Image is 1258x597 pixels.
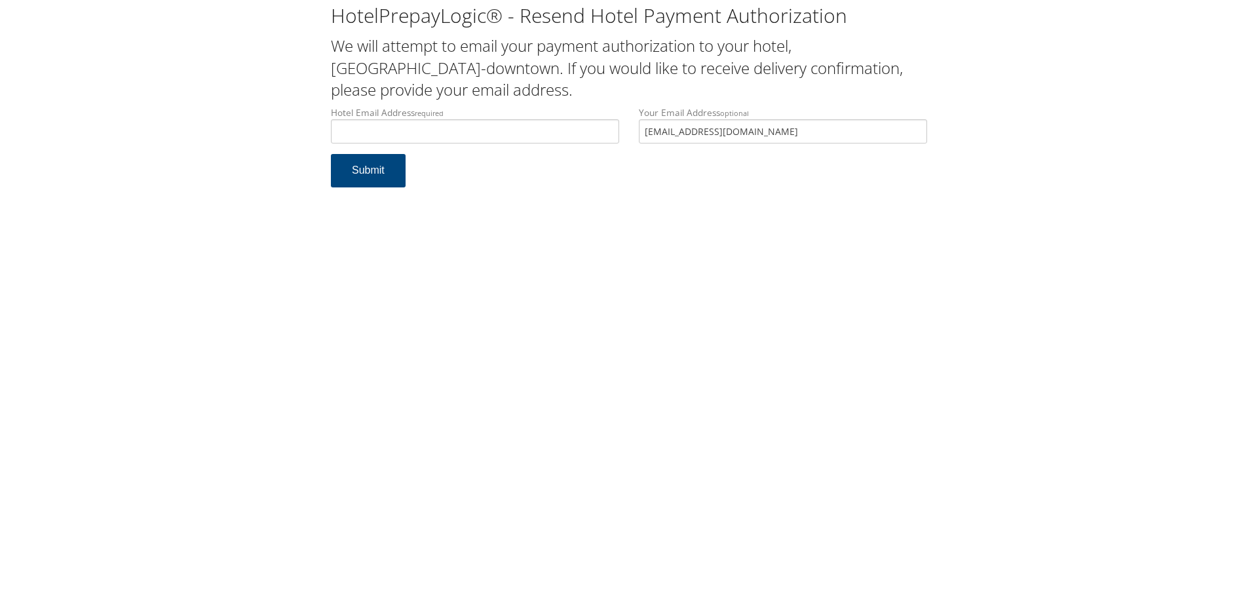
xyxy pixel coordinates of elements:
[331,35,927,101] h2: We will attempt to email your payment authorization to your hotel, [GEOGRAPHIC_DATA]-downtown. If...
[331,119,619,144] input: Hotel Email Addressrequired
[720,108,749,118] small: optional
[331,106,619,144] label: Hotel Email Address
[415,108,444,118] small: required
[639,119,927,144] input: Your Email Addressoptional
[331,154,406,187] button: Submit
[331,2,927,29] h1: HotelPrepayLogic® - Resend Hotel Payment Authorization
[639,106,927,144] label: Your Email Address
